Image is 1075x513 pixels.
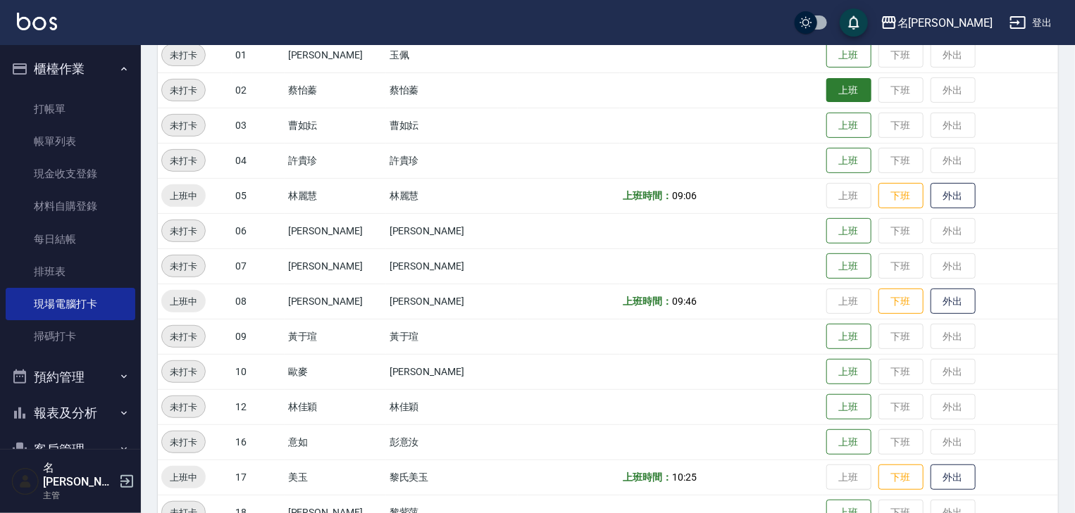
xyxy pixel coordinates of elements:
span: 未打卡 [162,400,205,414]
button: 預約管理 [6,359,135,395]
button: 客戶管理 [6,431,135,468]
td: [PERSON_NAME] [285,284,386,319]
button: 登出 [1004,10,1058,36]
a: 現場電腦打卡 [6,288,135,320]
td: [PERSON_NAME] [386,354,518,389]
span: 未打卡 [162,329,205,344]
span: 未打卡 [162,259,205,274]
span: 未打卡 [162,435,205,450]
button: 上班 [826,78,871,103]
td: 03 [232,108,285,143]
td: 林麗慧 [386,178,518,213]
a: 材料自購登錄 [6,190,135,222]
td: 玉佩 [386,37,518,72]
a: 排班表 [6,255,135,288]
button: 櫃檯作業 [6,51,135,87]
td: 01 [232,37,285,72]
button: 上班 [826,148,871,174]
td: 02 [232,72,285,108]
button: 上班 [826,253,871,279]
span: 09:46 [672,296,697,307]
span: 未打卡 [162,153,205,168]
td: 林麗慧 [285,178,386,213]
b: 上班時間： [623,190,673,201]
td: 17 [232,460,285,495]
button: 下班 [878,289,924,315]
td: 黃于瑄 [285,319,386,354]
td: 蔡怡蓁 [386,72,518,108]
button: 上班 [826,113,871,139]
td: 09 [232,319,285,354]
b: 上班時間： [623,296,673,307]
td: 歐麥 [285,354,386,389]
td: 黎氏美玉 [386,460,518,495]
button: 上班 [826,359,871,385]
b: 上班時間： [623,471,673,483]
a: 打帳單 [6,93,135,125]
span: 未打卡 [162,118,205,133]
td: 意如 [285,424,386,460]
td: 08 [232,284,285,319]
button: 外出 [931,289,976,315]
td: [PERSON_NAME] [285,248,386,284]
h5: 名[PERSON_NAME] [43,461,115,489]
button: 上班 [826,394,871,420]
td: 許貴珍 [285,143,386,178]
button: 上班 [826,42,871,68]
td: 曹如妘 [285,108,386,143]
a: 現金收支登錄 [6,158,135,190]
td: 蔡怡蓁 [285,72,386,108]
img: Logo [17,13,57,30]
td: 曹如妘 [386,108,518,143]
td: 林佳穎 [386,389,518,424]
td: 04 [232,143,285,178]
span: 10:25 [672,471,697,483]
td: [PERSON_NAME] [285,213,386,248]
span: 未打卡 [162,365,205,379]
td: 06 [232,213,285,248]
td: [PERSON_NAME] [386,284,518,319]
button: 上班 [826,218,871,244]
span: 09:06 [672,190,697,201]
button: save [840,8,868,37]
button: 報表及分析 [6,395,135,431]
td: [PERSON_NAME] [285,37,386,72]
td: 16 [232,424,285,460]
td: [PERSON_NAME] [386,248,518,284]
button: 外出 [931,464,976,490]
a: 帳單列表 [6,125,135,158]
td: 黃于瑄 [386,319,518,354]
td: 10 [232,354,285,389]
img: Person [11,467,39,495]
td: 12 [232,389,285,424]
button: 下班 [878,464,924,490]
span: 未打卡 [162,83,205,98]
a: 掃碼打卡 [6,320,135,353]
td: [PERSON_NAME] [386,213,518,248]
td: 05 [232,178,285,213]
td: 許貴珍 [386,143,518,178]
button: 外出 [931,183,976,209]
td: 美玉 [285,460,386,495]
td: 彭意汝 [386,424,518,460]
button: 上班 [826,429,871,455]
div: 名[PERSON_NAME] [897,14,993,32]
a: 每日結帳 [6,223,135,255]
span: 上班中 [161,470,206,485]
td: 07 [232,248,285,284]
span: 上班中 [161,294,206,309]
p: 主管 [43,489,115,502]
button: 名[PERSON_NAME] [875,8,998,37]
span: 未打卡 [162,48,205,63]
span: 上班中 [161,189,206,203]
button: 下班 [878,183,924,209]
button: 上班 [826,324,871,350]
span: 未打卡 [162,224,205,239]
td: 林佳穎 [285,389,386,424]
